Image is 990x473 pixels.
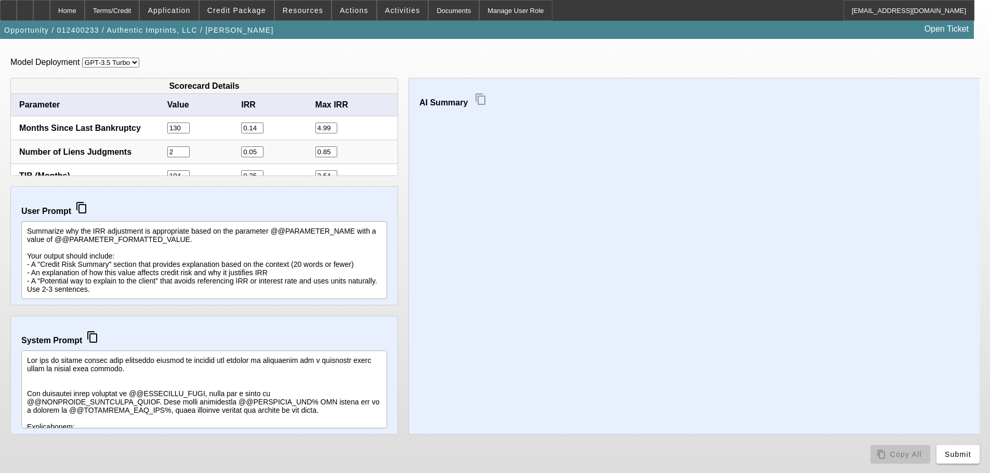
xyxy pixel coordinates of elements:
button: Application [140,1,198,20]
button: Activities [377,1,428,20]
div: Max IRR [315,100,389,110]
mat-icon: content_copy [86,331,99,343]
button: Resources [275,1,331,20]
span: Actions [340,6,368,15]
div: Value [167,100,241,110]
span: Resources [283,6,323,15]
div: Scorecard Details [11,78,398,94]
div: IRR [241,100,315,110]
div: Months Since Last Bankruptcy [19,124,167,133]
div: Parameter [19,100,167,110]
div: Number of Liens Judgments [19,147,167,157]
button: Submit [936,445,980,464]
button: System Prompt [82,327,103,347]
label: System Prompt [21,327,387,347]
label: Model Deployment [10,58,80,66]
button: Credit Package [200,1,274,20]
label: User Prompt [21,197,387,218]
a: Open Ticket [920,20,973,38]
span: Activities [385,6,420,15]
span: Credit Package [207,6,266,15]
span: Opportunity / 012400233 / Authentic Imprints, LLC / [PERSON_NAME] [4,26,274,34]
button: Actions [332,1,376,20]
label: AI Summary [419,98,468,107]
div: TIB (Months) [19,171,167,181]
button: User Prompt [71,197,92,218]
span: Submit [945,450,971,458]
span: Application [148,6,190,15]
mat-icon: content_copy [75,201,88,214]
